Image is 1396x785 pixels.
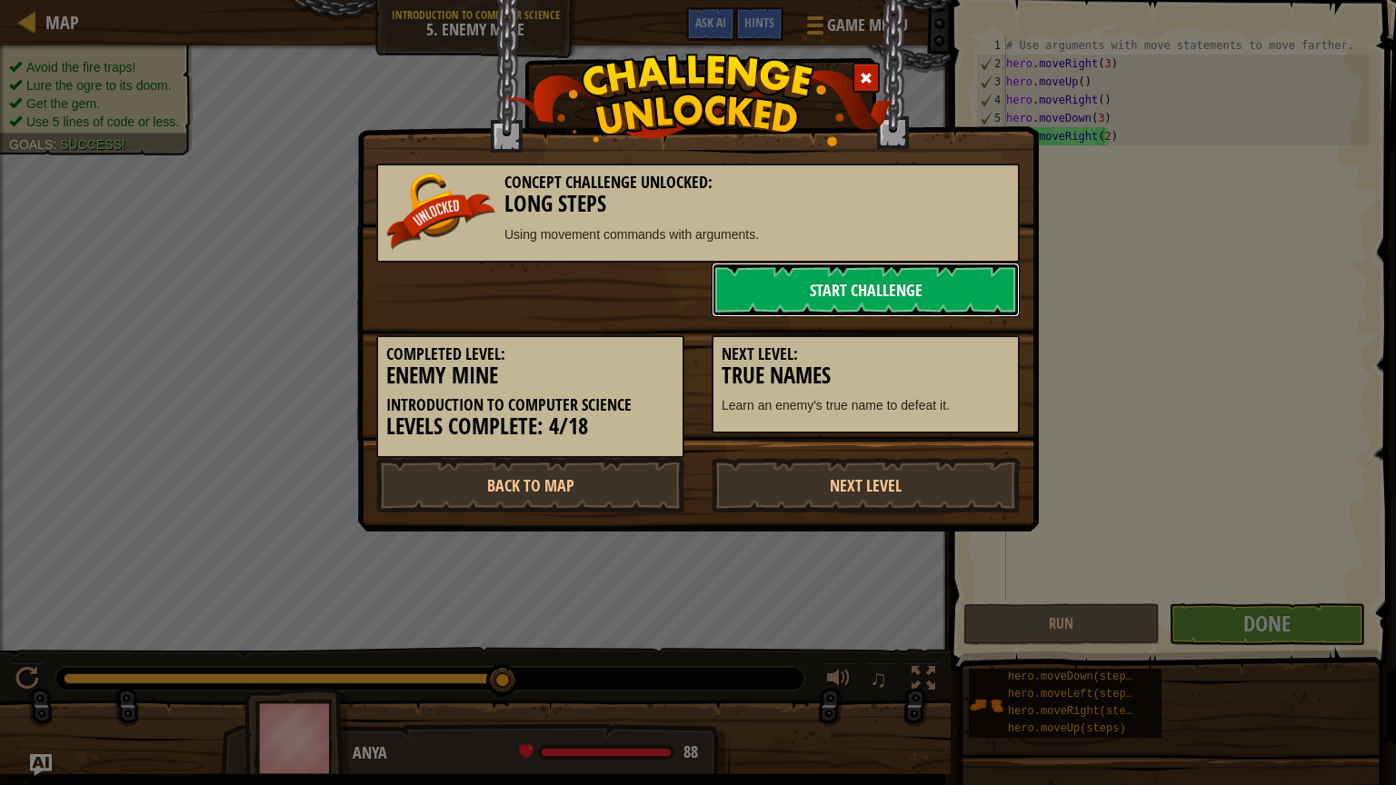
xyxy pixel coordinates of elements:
p: Learn an enemy's true name to defeat it. [722,396,1010,414]
h3: True Names [722,363,1010,388]
span: Concept Challenge Unlocked: [504,171,713,194]
a: Start Challenge [712,263,1020,317]
a: Next Level [712,458,1020,512]
p: Using movement commands with arguments. [386,225,1010,243]
a: Back to Map [376,458,684,512]
img: unlocked_banner.png [386,174,495,250]
h5: Next Level: [722,345,1010,363]
h3: Enemy Mine [386,363,674,388]
h3: Long Steps [386,192,1010,216]
img: challenge_unlocked.png [504,54,893,146]
h5: Completed Level: [386,345,674,363]
h5: Introduction to Computer Science [386,396,674,414]
h3: Levels Complete: 4/18 [386,414,674,439]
